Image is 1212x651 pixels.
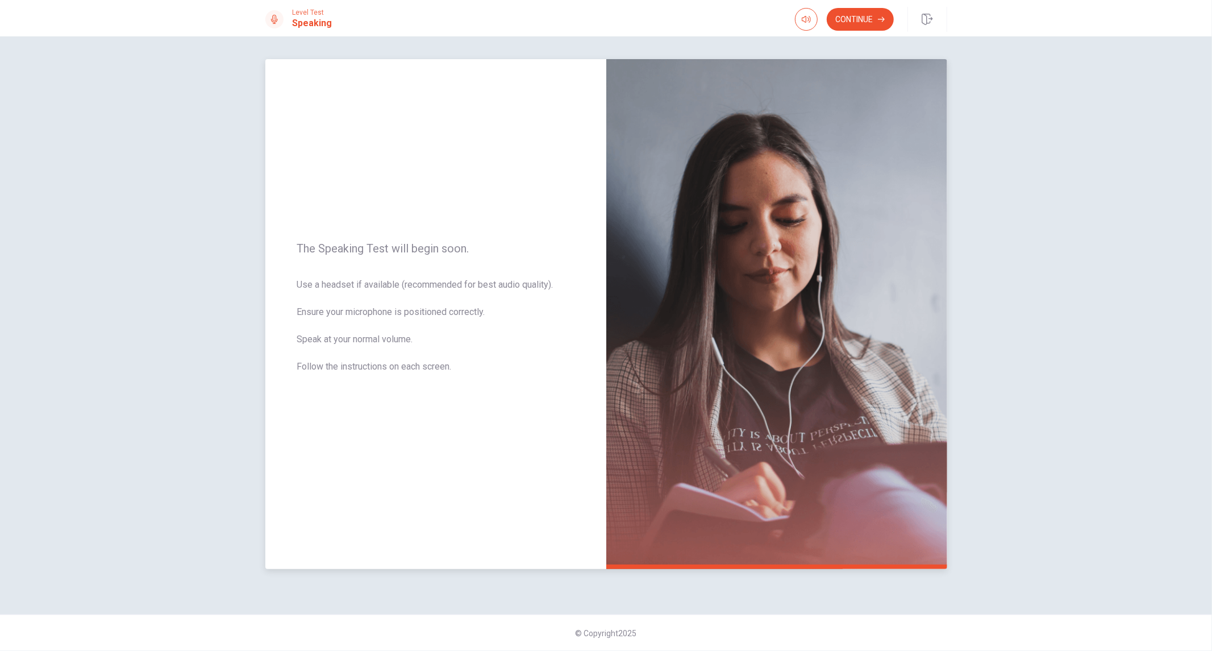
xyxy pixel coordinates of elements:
[297,242,574,255] span: The Speaking Test will begin soon.
[297,278,574,387] span: Use a headset if available (recommended for best audio quality). Ensure your microphone is positi...
[606,59,947,569] img: speaking intro
[293,9,332,16] span: Level Test
[576,629,637,638] span: © Copyright 2025
[293,16,332,30] h1: Speaking
[827,8,894,31] button: Continue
